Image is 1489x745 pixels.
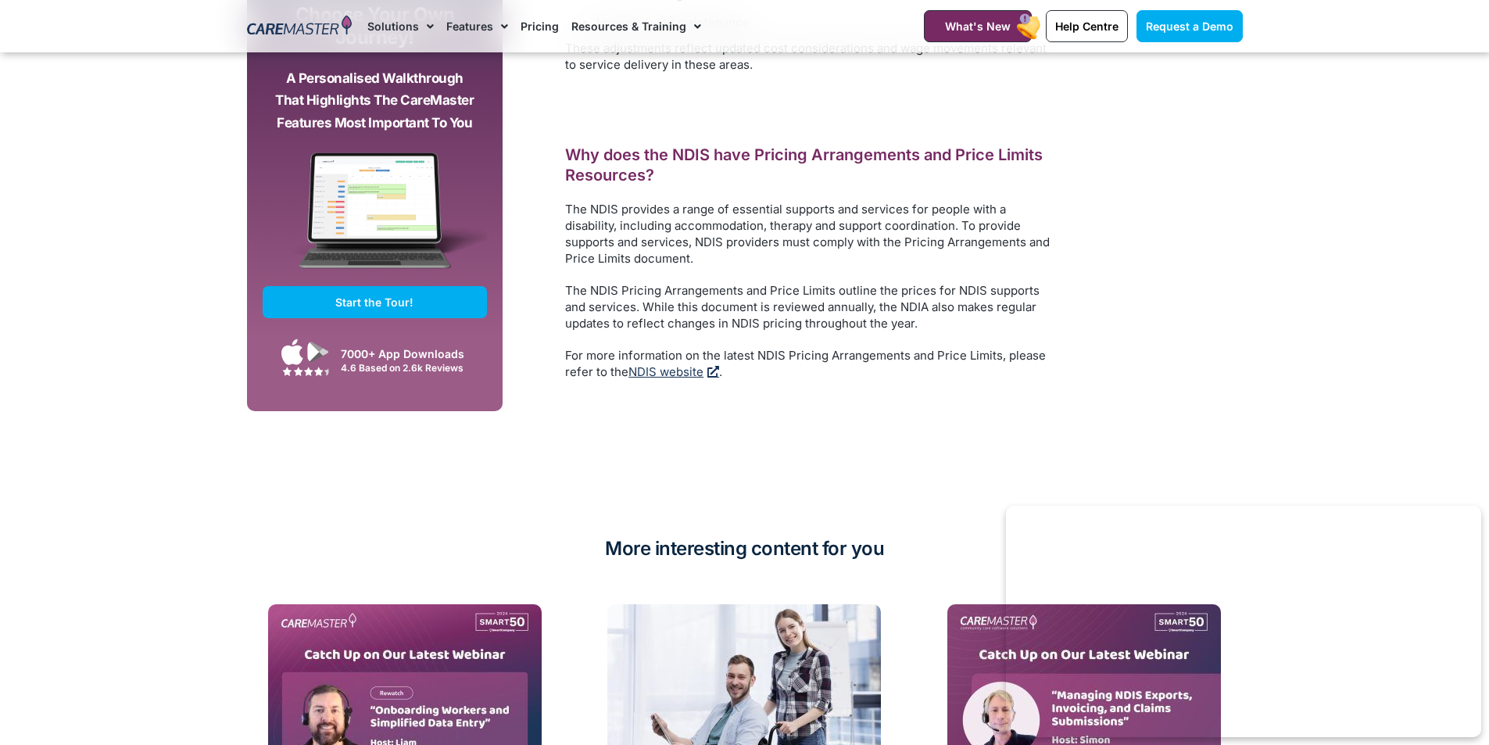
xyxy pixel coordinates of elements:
[565,347,1058,380] p: For more information on the latest NDIS Pricing Arrangements and Price Limits, please refer to the .
[335,295,413,309] span: Start the Tour!
[341,346,479,362] div: 7000+ App Downloads
[274,67,476,134] p: A personalised walkthrough that highlights the CareMaster features most important to you
[281,338,303,365] img: Apple App Store Icon
[1146,20,1233,33] span: Request a Demo
[945,20,1011,33] span: What's New
[247,15,353,38] img: CareMaster Logo
[1055,20,1119,33] span: Help Centre
[282,367,329,376] img: Google Play Store App Review Stars
[924,10,1032,42] a: What's New
[565,282,1058,331] p: The NDIS Pricing Arrangements and Price Limits outline the prices for NDIS supports and services....
[263,152,488,287] img: CareMaster Software Mockup on Screen
[247,536,1243,561] h2: More interesting content for you
[628,364,719,379] a: NDIS website
[565,201,1058,267] p: The NDIS provides a range of essential supports and services for people with a disability, includ...
[565,145,1058,185] h2: Why does the NDIS have Pricing Arrangements and Price Limits Resources?
[1046,10,1128,42] a: Help Centre
[341,362,479,374] div: 4.6 Based on 2.6k Reviews
[1136,10,1243,42] a: Request a Demo
[263,286,488,318] a: Start the Tour!
[1006,506,1481,737] iframe: Popup CTA
[565,40,1058,73] p: These adjustments reflect updated cost considerations and wage movements relevant to service deli...
[307,340,329,364] img: Google Play App Icon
